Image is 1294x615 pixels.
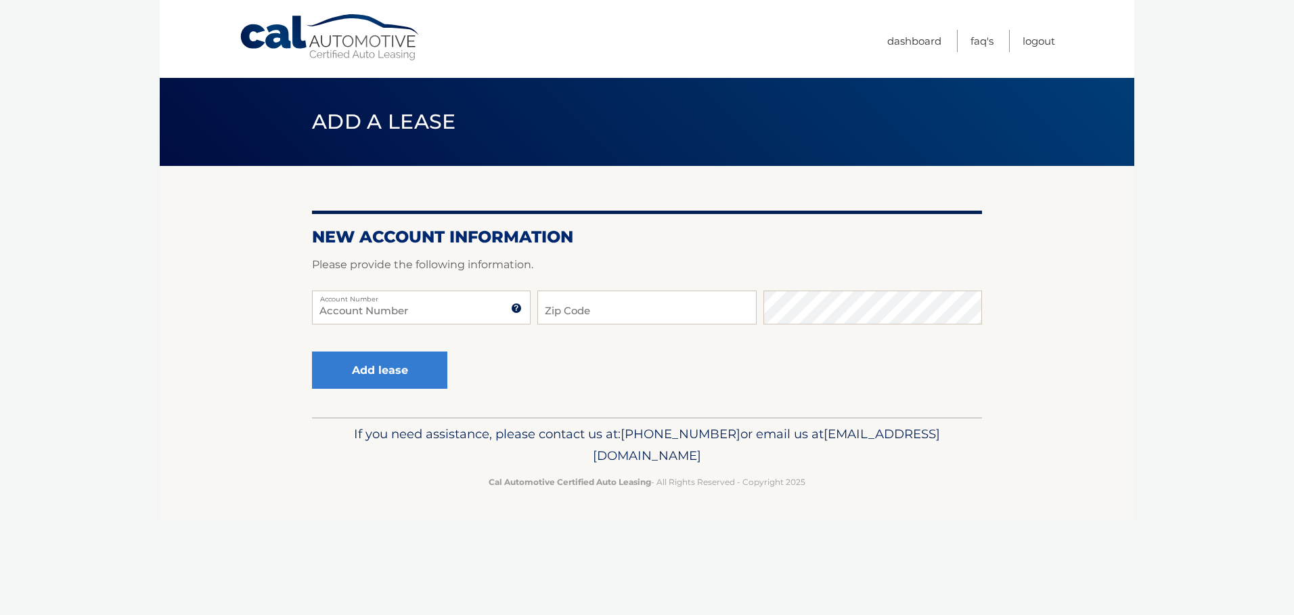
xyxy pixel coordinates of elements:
[312,255,982,274] p: Please provide the following information.
[312,227,982,247] h2: New Account Information
[321,423,973,467] p: If you need assistance, please contact us at: or email us at
[970,30,994,52] a: FAQ's
[312,109,456,134] span: Add a lease
[593,426,940,463] span: [EMAIL_ADDRESS][DOMAIN_NAME]
[537,291,756,324] input: Zip Code
[1023,30,1055,52] a: Logout
[239,14,422,62] a: Cal Automotive
[621,426,740,442] span: [PHONE_NUMBER]
[321,475,973,489] p: - All Rights Reserved - Copyright 2025
[489,477,651,487] strong: Cal Automotive Certified Auto Leasing
[887,30,941,52] a: Dashboard
[511,303,522,314] img: tooltip.svg
[312,352,447,389] button: Add lease
[312,291,531,324] input: Account Number
[312,291,531,301] label: Account Number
